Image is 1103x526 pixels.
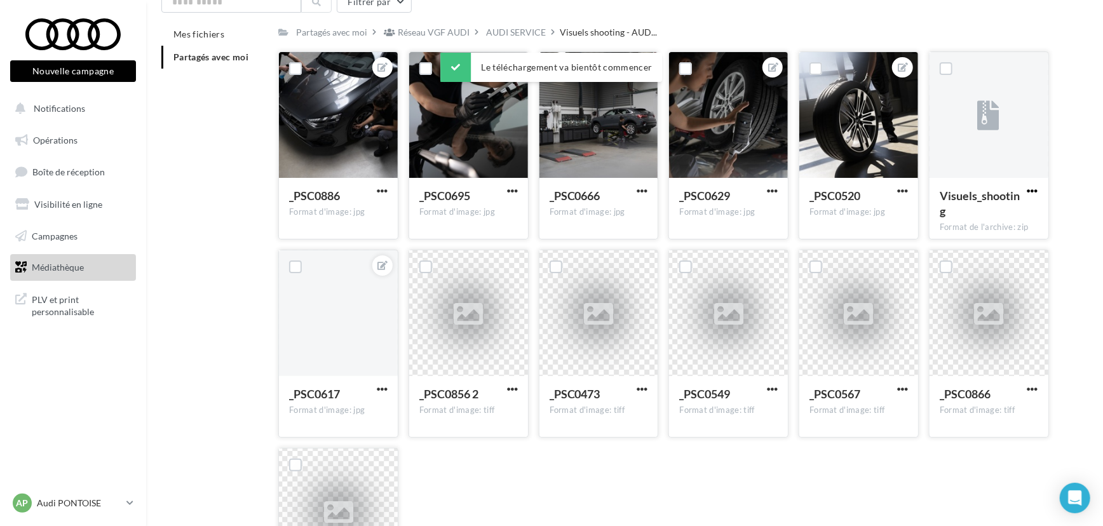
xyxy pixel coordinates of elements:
span: Campagnes [32,230,78,241]
span: _PSC0629 [679,189,730,203]
div: Format d'image: jpg [550,206,648,218]
div: Format d'image: jpg [289,405,388,416]
span: Visuels_shooting [940,189,1020,218]
div: Réseau VGF AUDI [398,26,470,39]
span: Visuels shooting - AUD... [560,26,657,39]
span: _PSC0473 [550,387,600,401]
div: Partagés avec moi [296,26,367,39]
span: Notifications [34,103,85,114]
span: Boîte de réception [32,166,105,177]
div: Format d'image: jpg [679,206,778,218]
a: Opérations [8,127,139,154]
span: Médiathèque [32,262,84,273]
span: _PSC0567 [809,387,860,401]
span: _PSC0549 [679,387,730,401]
span: Visibilité en ligne [34,199,102,210]
div: Format d'image: tiff [419,405,518,416]
div: Open Intercom Messenger [1060,483,1090,513]
span: Opérations [33,135,78,145]
a: Boîte de réception [8,158,139,185]
a: Médiathèque [8,254,139,281]
span: _PSC0666 [550,189,600,203]
a: Visibilité en ligne [8,191,139,218]
div: Format d'image: tiff [679,405,778,416]
div: Format d'image: tiff [550,405,648,416]
span: _PSC0886 [289,189,340,203]
div: Format d'image: tiff [809,405,908,416]
a: PLV et print personnalisable [8,286,139,323]
span: _PSC0856 2 [419,387,478,401]
span: Mes fichiers [173,29,224,39]
div: Le téléchargement va bientôt commencer [440,53,662,82]
div: AUDI SERVICE [486,26,546,39]
div: Format d'image: jpg [289,206,388,218]
span: _PSC0617 [289,387,340,401]
p: Audi PONTOISE [37,497,121,509]
span: PLV et print personnalisable [32,291,131,318]
span: _PSC0866 [940,387,991,401]
a: Campagnes [8,223,139,250]
span: Partagés avec moi [173,51,248,62]
span: AP [17,497,29,509]
div: Format de l'archive: zip [940,222,1038,233]
button: Notifications [8,95,133,122]
span: _PSC0520 [809,189,860,203]
button: Nouvelle campagne [10,60,136,82]
a: AP Audi PONTOISE [10,491,136,515]
div: Format d'image: jpg [419,206,518,218]
div: Format d'image: tiff [940,405,1038,416]
span: _PSC0695 [419,189,470,203]
div: Format d'image: jpg [809,206,908,218]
